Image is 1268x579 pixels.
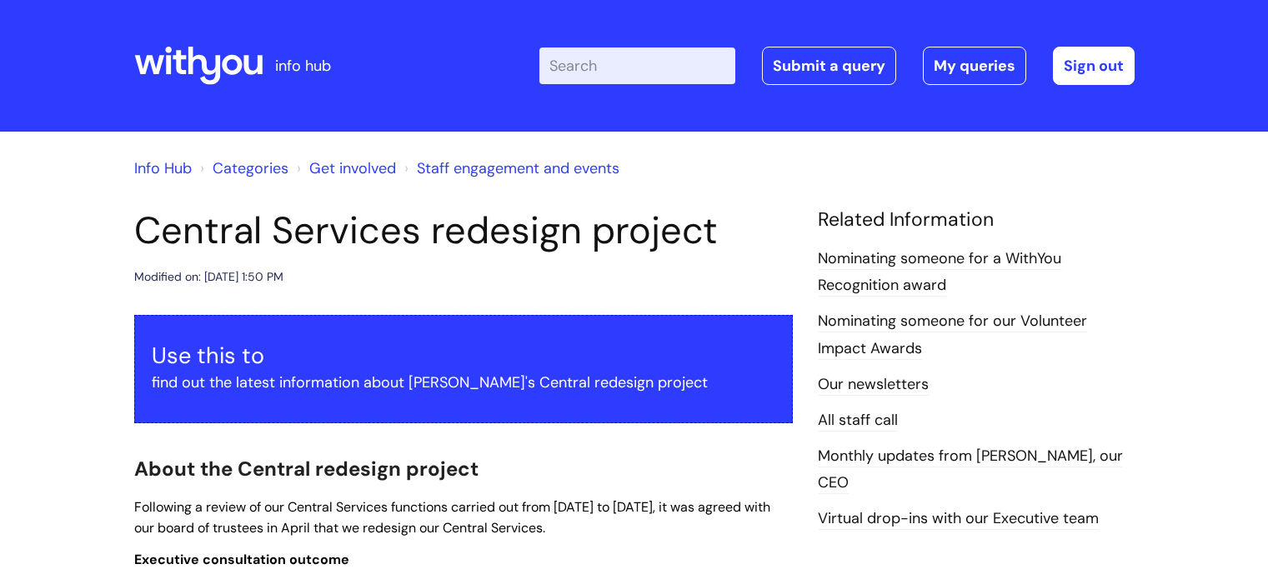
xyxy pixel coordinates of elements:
a: Virtual drop-ins with our Executive team [818,508,1099,530]
a: Nominating someone for our Volunteer Impact Awards [818,311,1087,359]
p: info hub [275,52,331,79]
a: Nominating someone for a WithYou Recognition award [818,248,1061,297]
li: Solution home [196,155,288,182]
a: All staff call [818,410,898,432]
h4: Related Information [818,208,1135,232]
a: My queries [923,47,1026,85]
h3: Use this to [152,342,775,369]
a: Info Hub [134,158,192,178]
a: Categories [213,158,288,178]
a: Monthly updates from [PERSON_NAME], our CEO [818,446,1123,494]
p: find out the latest information about [PERSON_NAME]'s Central redesign project [152,369,775,396]
a: Staff engagement and events [417,158,619,178]
a: Get involved [309,158,396,178]
span: Following a review of our Central Services functions carried out from [DATE] to [DATE], it was ag... [134,498,770,537]
li: Staff engagement and events [400,155,619,182]
div: | - [539,47,1135,85]
input: Search [539,47,735,84]
h1: Central Services redesign project [134,208,793,253]
a: Submit a query [762,47,896,85]
span: Executive consultation outcome [134,551,349,568]
a: Our newsletters [818,374,929,396]
a: Sign out [1053,47,1135,85]
span: About the Central redesign project [134,456,479,482]
li: Get involved [293,155,396,182]
div: Modified on: [DATE] 1:50 PM [134,267,283,287]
